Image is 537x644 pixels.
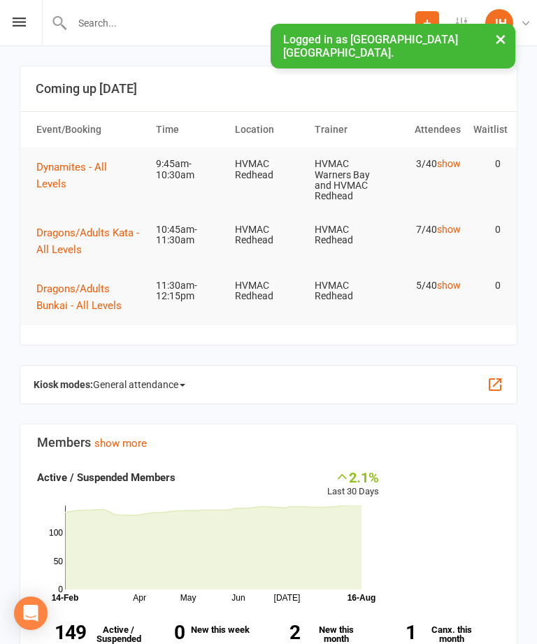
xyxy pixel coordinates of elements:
h3: Members [37,436,500,450]
a: show [437,280,461,291]
td: 7/40 [387,213,467,246]
span: Dragons/Adults Kata - All Levels [36,227,139,256]
a: show [437,158,461,169]
td: 0 [467,269,507,302]
td: 0 [467,148,507,180]
button: Dynamites - All Levels [36,159,143,192]
th: Waitlist [467,112,507,148]
strong: Kiosk modes: [34,379,93,390]
button: Dragons/Adults Bunkai - All Levels [36,280,143,314]
td: HVMAC Redhead [229,213,308,257]
strong: 0 [136,623,185,642]
strong: 2 [251,623,300,642]
div: Last 30 Days [327,469,379,499]
a: show [437,224,461,235]
h3: Coming up [DATE] [36,82,501,96]
th: Attendees [387,112,467,148]
th: Location [229,112,308,148]
th: Time [150,112,229,148]
span: General attendance [93,373,185,396]
th: Event/Booking [30,112,150,148]
td: 9:45am-10:30am [150,148,229,192]
td: HVMAC Redhead [308,213,388,257]
strong: Active / Suspended Members [37,471,176,484]
td: HVMAC Redhead [229,269,308,313]
td: 0 [467,213,507,246]
th: Trainer [308,112,388,148]
td: HVMAC Warners Bay and HVMAC Redhead [308,148,388,213]
td: HVMAC Redhead [229,148,308,192]
strong: 149 [37,623,86,642]
button: × [488,24,513,54]
td: 5/40 [387,269,467,302]
td: 10:45am-11:30am [150,213,229,257]
span: Dynamites - All Levels [36,161,107,190]
a: show more [94,437,147,450]
td: HVMAC Redhead [308,269,388,313]
div: Open Intercom Messenger [14,596,48,630]
button: Dragons/Adults Kata - All Levels [36,224,143,258]
span: Logged in as [GEOGRAPHIC_DATA] [GEOGRAPHIC_DATA]. [283,33,458,59]
div: 2.1% [327,469,379,485]
td: 3/40 [387,148,467,180]
div: JH [485,9,513,37]
td: 11:30am-12:15pm [150,269,229,313]
input: Search... [68,13,415,33]
strong: 1 [367,623,416,642]
span: Dragons/Adults Bunkai - All Levels [36,282,122,312]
